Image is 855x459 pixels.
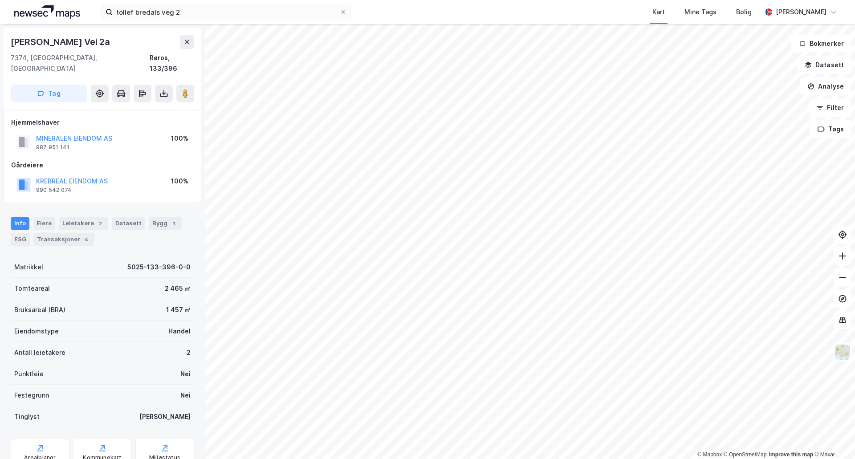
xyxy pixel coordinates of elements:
div: Bruksareal (BRA) [14,305,65,315]
button: Bokmerker [791,35,851,53]
div: Kart [652,7,665,17]
div: 2 [96,219,105,228]
img: logo.a4113a55bc3d86da70a041830d287a7e.svg [14,5,80,19]
div: Kontrollprogram for chat [810,416,855,459]
div: 2 [187,347,191,358]
div: 100% [171,176,188,187]
div: 5025-133-396-0-0 [127,262,191,272]
button: Tags [810,120,851,138]
div: Eiere [33,217,55,230]
div: Handel [168,326,191,337]
div: Festegrunn [14,390,49,401]
div: Bygg [149,217,182,230]
div: Røros, 133/396 [150,53,194,74]
div: 1 [169,219,178,228]
div: Info [11,217,29,230]
div: 100% [171,133,188,144]
div: Datasett [112,217,145,230]
a: Improve this map [769,451,813,458]
div: [PERSON_NAME] [776,7,826,17]
div: Leietakere [59,217,108,230]
div: 4 [82,235,91,244]
div: Tomteareal [14,283,50,294]
a: OpenStreetMap [724,451,767,458]
div: 7374, [GEOGRAPHIC_DATA], [GEOGRAPHIC_DATA] [11,53,150,74]
button: Datasett [797,56,851,74]
div: Hjemmelshaver [11,117,194,128]
div: Nei [180,390,191,401]
input: Søk på adresse, matrikkel, gårdeiere, leietakere eller personer [113,5,340,19]
div: 2 465 ㎡ [165,283,191,294]
div: 1 457 ㎡ [166,305,191,315]
button: Tag [11,85,87,102]
button: Filter [809,99,851,117]
div: [PERSON_NAME] Vei 2a [11,35,112,49]
div: Matrikkel [14,262,43,272]
div: [PERSON_NAME] [139,411,191,422]
a: Mapbox [697,451,722,458]
div: Eiendomstype [14,326,59,337]
img: Z [834,344,851,361]
div: Bolig [736,7,752,17]
div: Gårdeiere [11,160,194,171]
div: 987 951 141 [36,144,69,151]
div: ESG [11,233,30,246]
div: Punktleie [14,369,44,379]
div: 990 542 074 [36,187,72,194]
div: Tinglyst [14,411,40,422]
div: Nei [180,369,191,379]
iframe: Chat Widget [810,416,855,459]
div: Mine Tags [684,7,717,17]
div: Antall leietakere [14,347,65,358]
div: Transaksjoner [33,233,94,246]
button: Analyse [800,77,851,95]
